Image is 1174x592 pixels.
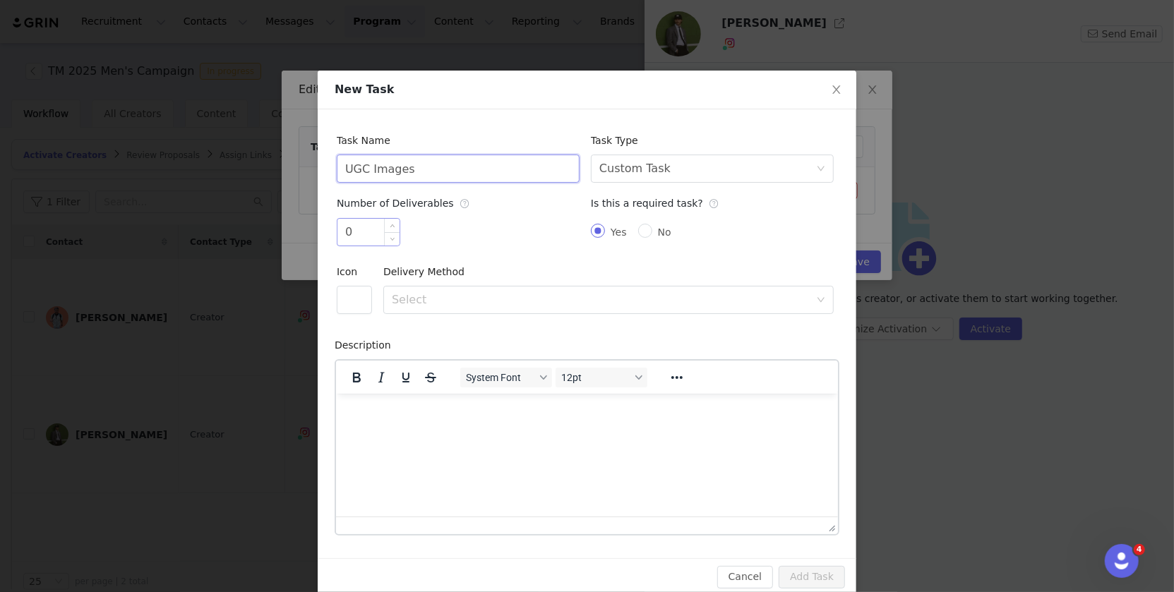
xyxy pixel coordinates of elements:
[460,368,552,387] button: Fonts
[817,296,825,306] i: icon: down
[337,135,397,146] label: Task Name
[336,394,838,517] iframe: Rich Text Area
[335,83,394,96] span: New Task
[1134,544,1145,555] span: 4
[337,198,470,209] span: Number of Deliverables
[345,368,369,387] button: Bold
[390,236,395,241] i: icon: down
[665,368,689,387] button: Reveal or hide additional toolbar items
[394,368,418,387] button: Underline
[385,232,400,246] span: Decrease Value
[717,566,773,588] button: Cancel
[591,135,645,146] label: Task Type
[383,266,472,277] label: Delivery Method
[335,339,398,351] label: Description
[1105,544,1139,578] iframe: Intercom live chat
[466,372,535,383] span: System Font
[605,226,633,238] span: Yes
[817,71,856,110] button: Close
[823,517,838,534] div: Press the Up and Down arrow keys to resize the editor.
[369,368,393,387] button: Italic
[561,372,630,383] span: 12pt
[652,226,677,238] span: No
[556,368,647,387] button: Font sizes
[831,84,842,95] i: icon: close
[817,164,825,174] i: icon: down
[390,224,395,229] i: icon: up
[337,266,364,277] label: Icon
[392,293,810,307] div: Select
[591,198,719,209] span: Is this a required task?
[419,368,443,387] button: Strikethrough
[599,155,671,182] div: Custom Task
[779,566,845,588] button: Add Task
[385,219,400,232] span: Increase Value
